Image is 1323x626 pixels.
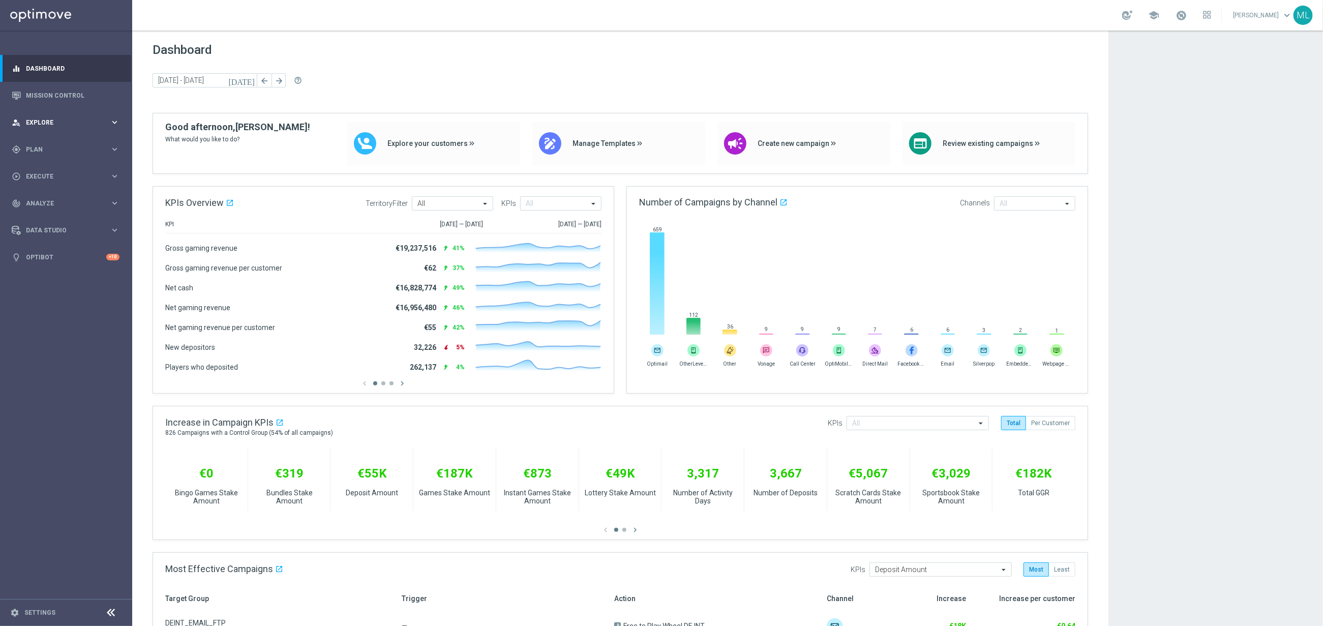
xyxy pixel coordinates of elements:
i: keyboard_arrow_right [110,117,119,127]
i: track_changes [12,199,21,208]
div: Plan [12,145,110,154]
span: Explore [26,120,110,126]
a: Dashboard [26,55,119,82]
span: Plan [26,146,110,153]
div: Explore [12,118,110,127]
div: Optibot [12,244,119,271]
i: keyboard_arrow_right [110,225,119,235]
div: Execute [12,172,110,181]
button: play_circle_outline Execute keyboard_arrow_right [11,172,120,181]
i: lightbulb [12,253,21,262]
i: play_circle_outline [12,172,21,181]
button: gps_fixed Plan keyboard_arrow_right [11,145,120,154]
div: Data Studio [12,226,110,235]
span: Execute [26,173,110,180]
i: keyboard_arrow_right [110,144,119,154]
i: person_search [12,118,21,127]
span: Data Studio [26,227,110,233]
a: [PERSON_NAME]keyboard_arrow_down [1232,8,1294,23]
button: equalizer Dashboard [11,65,120,73]
i: settings [10,608,19,617]
button: person_search Explore keyboard_arrow_right [11,118,120,127]
div: Dashboard [12,55,119,82]
button: track_changes Analyze keyboard_arrow_right [11,199,120,207]
span: school [1148,10,1159,21]
span: Analyze [26,200,110,206]
i: gps_fixed [12,145,21,154]
div: ML [1294,6,1313,25]
i: keyboard_arrow_right [110,171,119,181]
div: Mission Control [12,82,119,109]
span: keyboard_arrow_down [1281,10,1292,21]
a: Settings [24,610,55,616]
a: Mission Control [26,82,119,109]
button: Data Studio keyboard_arrow_right [11,226,120,234]
a: Optibot [26,244,106,271]
div: Analyze [12,199,110,208]
button: Mission Control [11,92,120,100]
div: +10 [106,254,119,260]
button: lightbulb Optibot +10 [11,253,120,261]
i: equalizer [12,64,21,73]
i: keyboard_arrow_right [110,198,119,208]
